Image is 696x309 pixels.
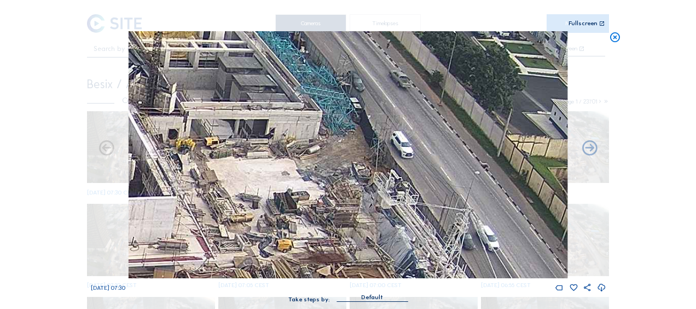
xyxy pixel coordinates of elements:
div: Default [337,293,408,301]
div: Take steps by: [288,296,330,302]
i: Forward [97,140,115,158]
i: Back [581,140,599,158]
img: Image [129,31,567,278]
span: [DATE] 07:30 [91,284,125,291]
div: Fullscreen [569,20,598,27]
div: Default [361,293,383,302]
